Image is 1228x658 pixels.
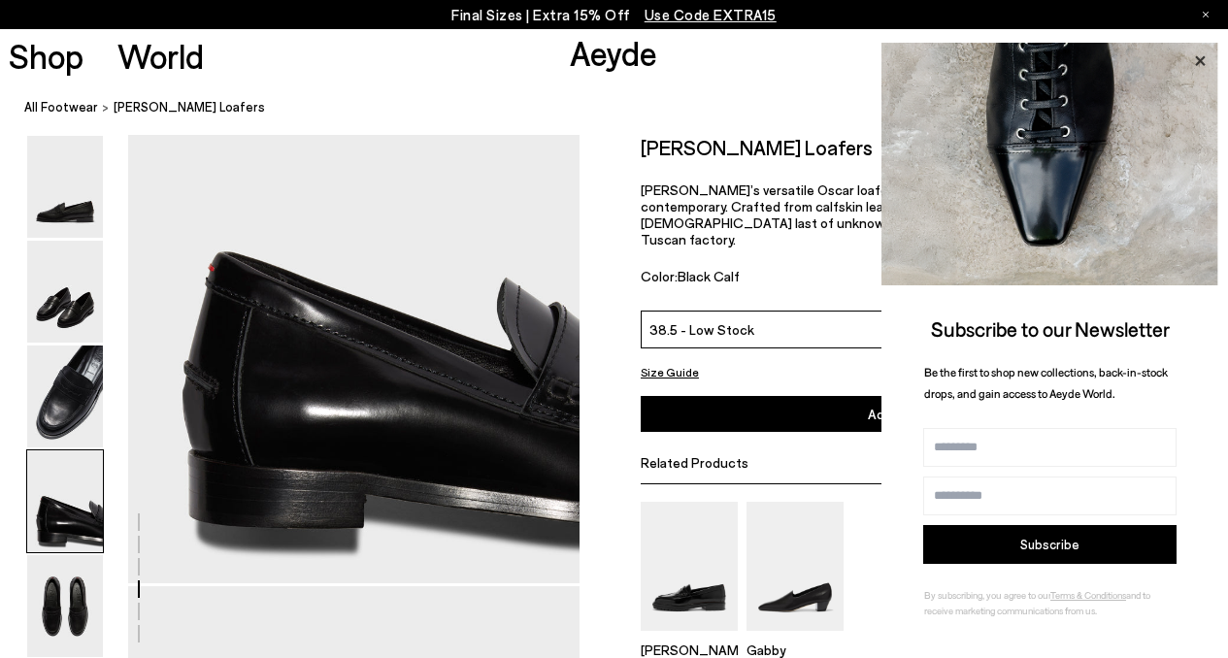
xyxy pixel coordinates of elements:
span: By subscribing, you agree to our [924,589,1050,601]
span: [PERSON_NAME] Loafers [114,97,265,117]
img: Gabby Almond-Toe Loafers [747,501,844,630]
span: [PERSON_NAME]’s versatile Oscar loafers are designed to be both classic and contemporary. Crafted... [641,181,1134,247]
a: Gabby Almond-Toe Loafers Gabby [747,617,844,658]
a: Leon Loafers [PERSON_NAME] [641,617,738,658]
p: [PERSON_NAME] [641,642,738,658]
img: Leon Loafers [641,501,738,630]
span: Be the first to shop new collections, back-in-stock drops, and gain access to Aeyde World. [924,365,1168,401]
img: ca3f721fb6ff708a270709c41d776025.jpg [881,43,1218,285]
span: Navigate to /collections/ss25-final-sizes [645,6,777,23]
div: Color: [641,268,927,290]
img: Oscar Leather Loafers - Image 4 [27,450,103,552]
a: Aeyde [570,32,657,73]
p: Gabby [747,642,844,658]
img: Oscar Leather Loafers - Image 2 [27,241,103,343]
button: Size Guide [641,360,699,384]
button: Subscribe [923,525,1177,564]
a: All Footwear [24,97,98,117]
img: Oscar Leather Loafers - Image 5 [27,555,103,657]
h2: [PERSON_NAME] Loafers [641,135,873,159]
nav: breadcrumb [24,82,1228,135]
button: Add to Cart [641,396,1167,432]
img: Oscar Leather Loafers - Image 1 [27,136,103,238]
a: World [117,39,204,73]
span: Related Products [641,453,748,470]
span: Black Calf [678,268,740,284]
p: Final Sizes | Extra 15% Off [451,3,777,27]
span: Add to Cart [868,406,940,422]
span: 38.5 - Low Stock [649,319,754,340]
span: Subscribe to our Newsletter [931,316,1170,341]
a: Terms & Conditions [1050,589,1126,601]
img: Oscar Leather Loafers - Image 3 [27,345,103,447]
a: Shop [9,39,83,73]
